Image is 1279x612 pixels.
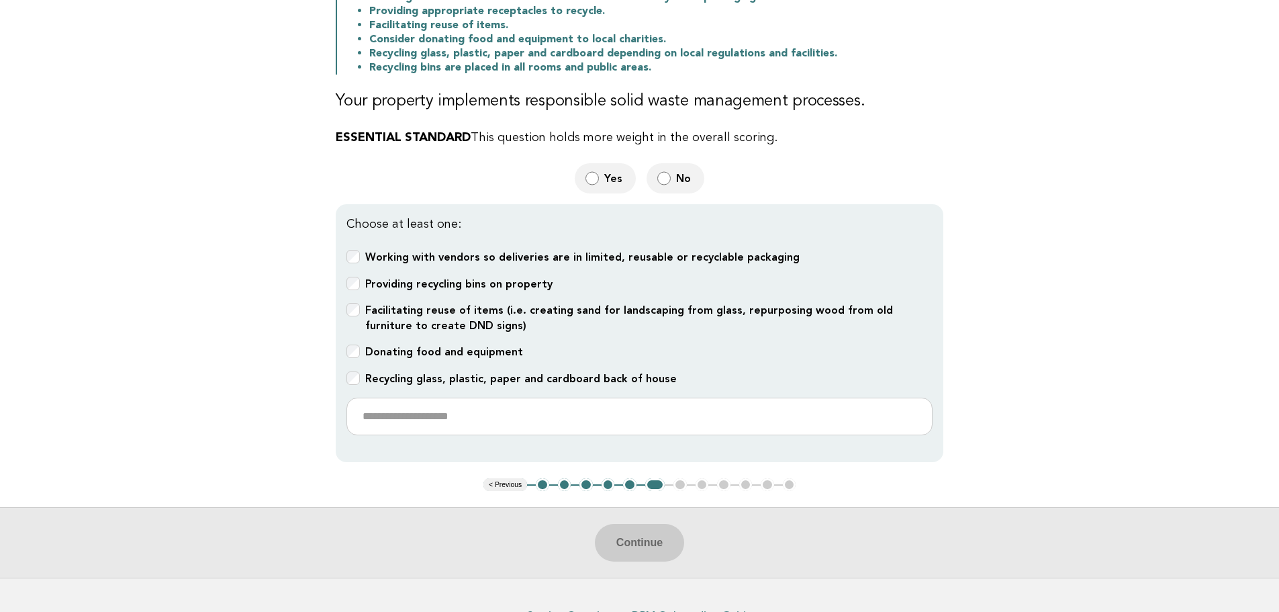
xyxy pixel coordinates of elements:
h3: Your property implements responsible solid waste management processes. [336,91,943,112]
button: 1 [536,478,549,492]
button: 6 [645,478,665,492]
li: Recycling bins are placed in all rooms and public areas. [369,60,943,75]
b: Recycling glass, plastic, paper and cardboard back of house [365,372,677,385]
input: Yes [585,171,599,185]
button: 2 [558,478,571,492]
p: This question holds more weight in the overall scoring. [336,128,943,147]
input: No [657,171,671,185]
b: Providing recycling bins on property [365,277,553,290]
strong: ESSENTIAL STANDARD [336,132,471,144]
b: Facilitating reuse of items (i.e. creating sand for landscaping from glass, repurposing wood from... [365,304,893,332]
button: 3 [579,478,593,492]
li: Consider donating food and equipment to local charities. [369,32,943,46]
li: Facilitating reuse of items. [369,18,943,32]
li: Recycling glass, plastic, paper and cardboard depending on local regulations and facilities. [369,46,943,60]
b: Donating food and equipment [365,345,523,358]
button: < Previous [483,478,527,492]
p: Choose at least one: [346,215,933,234]
span: No [676,171,694,185]
b: Working with vendors so deliveries are in limited, reusable or recyclable packaging [365,251,800,263]
button: 5 [623,478,636,492]
span: Yes [604,171,625,185]
button: 4 [602,478,615,492]
li: Providing appropriate receptacles to recycle. [369,4,943,18]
